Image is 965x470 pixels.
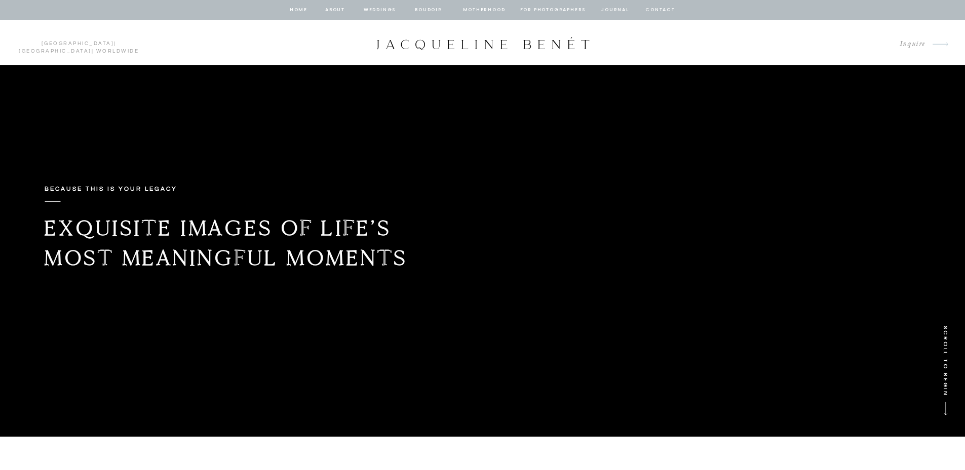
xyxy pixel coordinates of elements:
p: SCROLL TO BEGIN [938,326,950,411]
a: home [289,6,308,15]
b: Because this is your legacy [45,186,177,192]
a: [GEOGRAPHIC_DATA] [19,49,92,54]
a: contact [644,6,677,15]
a: for photographers [520,6,586,15]
a: Inquire [892,37,925,51]
a: Weddings [363,6,397,15]
b: Exquisite images of life’s most meaningful moments [44,215,408,271]
a: [GEOGRAPHIC_DATA] [42,41,114,46]
a: Motherhood [463,6,505,15]
a: journal [600,6,631,15]
a: BOUDOIR [414,6,443,15]
a: about [325,6,346,15]
p: | | Worldwide [14,40,143,46]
